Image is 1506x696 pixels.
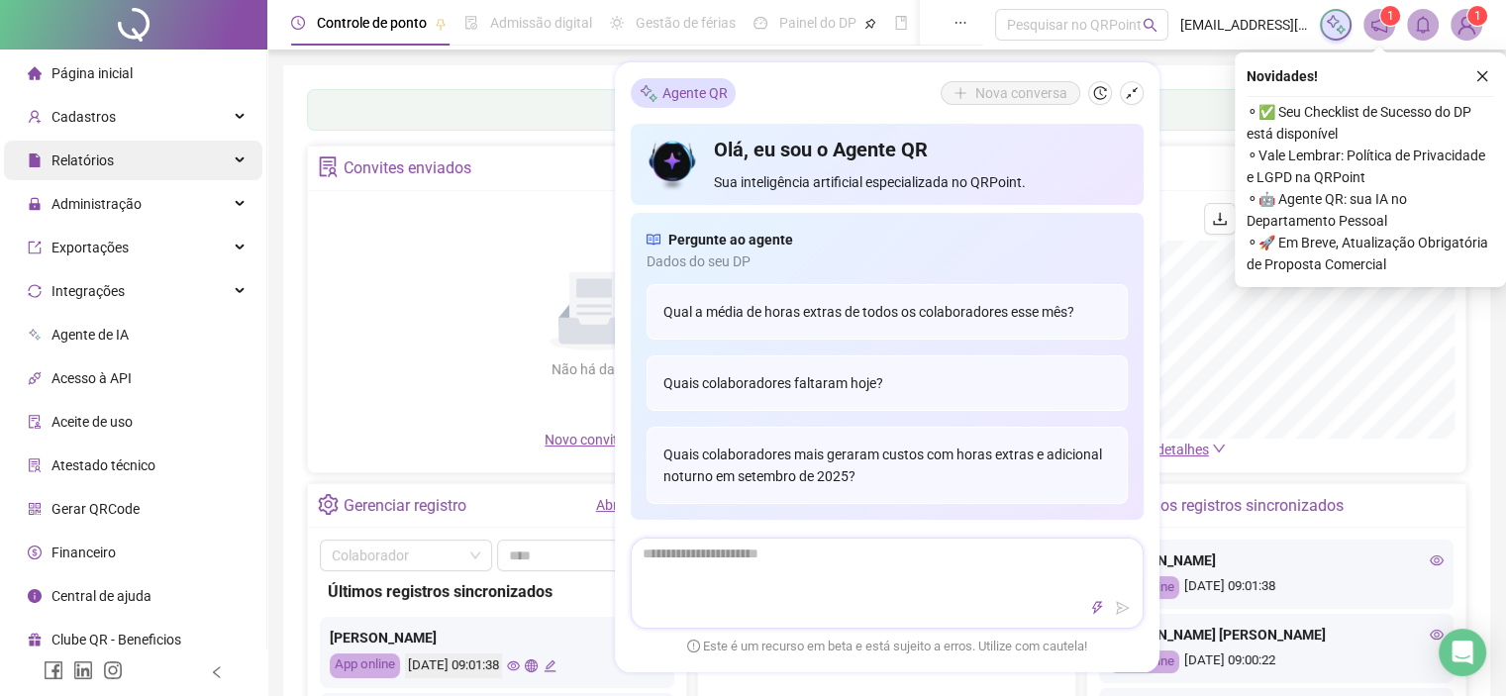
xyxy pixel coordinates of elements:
div: [DATE] 09:00:22 [1109,650,1444,673]
img: sparkle-icon.fc2bf0ac1784a2077858766a79e2daf3.svg [1325,14,1347,36]
span: Central de ajuda [51,588,151,604]
div: Quais colaboradores mais geraram custos com horas extras e adicional noturno em setembro de 2025? [647,427,1128,504]
div: Open Intercom Messenger [1439,629,1486,676]
span: notification [1370,16,1388,34]
span: ⚬ 🚀 Em Breve, Atualização Obrigatória de Proposta Comercial [1247,232,1494,275]
button: send [1111,596,1135,620]
img: icon [647,136,699,193]
div: Quais colaboradores faltaram hoje? [647,355,1128,411]
sup: 1 [1380,6,1400,26]
div: [PERSON_NAME] [PERSON_NAME] [1109,624,1444,646]
span: linkedin [73,660,93,680]
span: gift [28,633,42,646]
div: Últimos registros sincronizados [1124,489,1344,523]
span: read [647,229,660,250]
div: Qual a média de horas extras de todos os colaboradores esse mês? [647,284,1128,340]
span: Sua inteligência artificial especializada no QRPoint. [714,171,1127,193]
span: Gestão de férias [636,15,736,31]
a: Abrir registro [596,497,676,513]
span: close [1475,69,1489,83]
img: sparkle-icon.fc2bf0ac1784a2077858766a79e2daf3.svg [639,82,658,103]
span: Acesso à API [51,370,132,386]
span: setting [318,494,339,515]
span: user-add [28,110,42,124]
span: clock-circle [291,16,305,30]
span: Página inicial [51,65,133,81]
span: ⚬ Vale Lembrar: Política de Privacidade e LGPD na QRPoint [1247,145,1494,188]
div: Não há dados [503,358,685,380]
div: App online [330,653,400,678]
span: dollar [28,546,42,559]
span: home [28,66,42,80]
div: [PERSON_NAME] [1109,549,1444,571]
span: Financeiro [51,545,116,560]
span: eye [1430,553,1444,567]
span: history [1093,86,1107,100]
div: Convites enviados [344,151,471,185]
span: [EMAIL_ADDRESS][DOMAIN_NAME] [1180,14,1308,36]
span: edit [544,659,556,672]
span: ellipsis [954,16,967,30]
img: 68552 [1452,10,1481,40]
button: thunderbolt [1085,596,1109,620]
span: Este é um recurso em beta e está sujeito a erros. Utilize com cautela! [687,637,1087,656]
span: exclamation-circle [687,639,700,651]
div: [DATE] 09:01:38 [1109,576,1444,599]
span: Painel do DP [779,15,856,31]
span: qrcode [28,502,42,516]
span: bell [1414,16,1432,34]
span: sun [610,16,624,30]
span: Clube QR - Beneficios [51,632,181,647]
span: ⚬ ✅ Seu Checklist de Sucesso do DP está disponível [1247,101,1494,145]
span: search [1143,18,1157,33]
span: pushpin [864,18,876,30]
span: file-done [464,16,478,30]
div: Gerenciar registro [344,489,466,523]
span: Integrações [51,283,125,299]
span: down [1212,442,1226,455]
span: solution [28,458,42,472]
span: Novo convite [545,432,644,447]
span: global [525,659,538,672]
span: shrink [1125,86,1139,100]
span: info-circle [28,589,42,603]
span: file [28,153,42,167]
span: Dados do seu DP [647,250,1128,272]
span: dashboard [753,16,767,30]
span: Exportações [51,240,129,255]
span: facebook [44,660,63,680]
h4: Olá, eu sou o Agente QR [714,136,1127,163]
span: Novidades ! [1247,65,1318,87]
span: Relatórios [51,152,114,168]
span: Controle de ponto [317,15,427,31]
button: Nova conversa [941,81,1080,105]
span: eye [507,659,520,672]
div: Agente QR [631,78,736,108]
span: Admissão digital [490,15,592,31]
span: sync [28,284,42,298]
span: lock [28,197,42,211]
span: book [894,16,908,30]
span: solution [318,156,339,177]
span: instagram [103,660,123,680]
span: Gerar QRCode [51,501,140,517]
span: Ver detalhes [1133,442,1209,457]
span: 1 [1474,9,1481,23]
span: thunderbolt [1090,601,1104,615]
span: download [1212,211,1228,227]
span: Atestado técnico [51,457,155,473]
span: Cadastros [51,109,116,125]
span: Agente de IA [51,327,129,343]
div: Últimos registros sincronizados [328,579,666,604]
div: [DATE] 09:01:38 [405,653,502,678]
span: 1 [1387,9,1394,23]
span: Administração [51,196,142,212]
span: export [28,241,42,254]
span: left [210,665,224,679]
div: [PERSON_NAME] [330,627,664,648]
span: pushpin [435,18,447,30]
sup: Atualize o seu contato no menu Meus Dados [1467,6,1487,26]
a: Ver detalhes down [1133,442,1226,457]
span: api [28,371,42,385]
span: ⚬ 🤖 Agente QR: sua IA no Departamento Pessoal [1247,188,1494,232]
